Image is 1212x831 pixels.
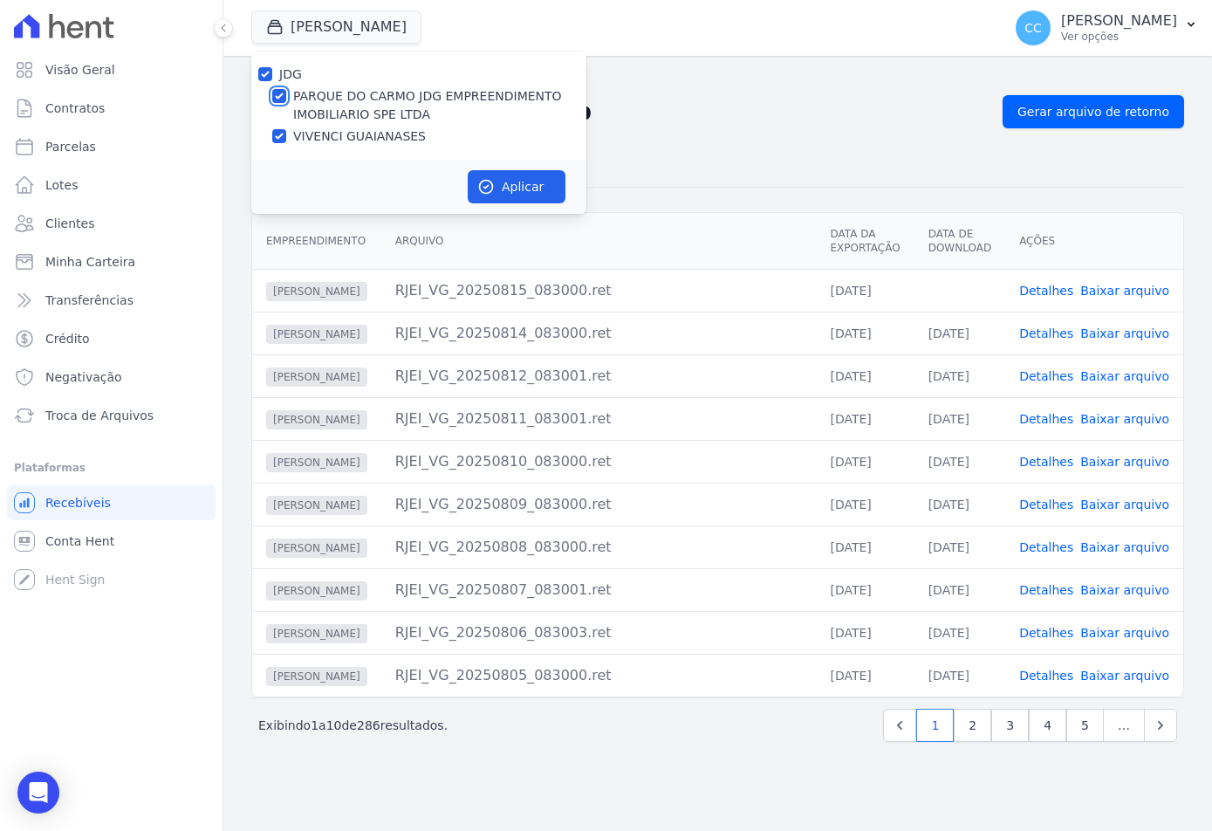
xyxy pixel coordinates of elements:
[7,321,216,356] a: Crédito
[326,718,342,732] span: 10
[1080,626,1169,640] a: Baixar arquivo
[954,709,991,742] a: 2
[914,568,1005,611] td: [DATE]
[816,440,914,483] td: [DATE]
[914,611,1005,654] td: [DATE]
[266,453,367,472] span: [PERSON_NAME]
[7,244,216,279] a: Minha Carteira
[914,483,1005,525] td: [DATE]
[45,138,96,155] span: Parcelas
[1003,95,1184,128] a: Gerar arquivo de retorno
[816,312,914,354] td: [DATE]
[266,325,367,344] span: [PERSON_NAME]
[45,407,154,424] span: Troca de Arquivos
[293,127,426,146] label: VIVENCI GUAIANASES
[1080,583,1169,597] a: Baixar arquivo
[1080,369,1169,383] a: Baixar arquivo
[1019,540,1073,554] a: Detalhes
[1066,709,1104,742] a: 5
[1002,3,1212,52] button: CC [PERSON_NAME] Ver opções
[279,67,302,81] label: JDG
[914,397,1005,440] td: [DATE]
[816,213,914,270] th: Data da Exportação
[258,717,448,734] p: Exibindo a de resultados.
[251,10,421,44] button: [PERSON_NAME]
[251,70,1184,88] nav: Breadcrumb
[7,398,216,433] a: Troca de Arquivos
[395,580,803,601] div: RJEI_VG_20250807_083001.ret
[266,367,367,387] span: [PERSON_NAME]
[1017,103,1169,120] span: Gerar arquivo de retorno
[1144,709,1177,742] a: Next
[7,206,216,241] a: Clientes
[816,654,914,697] td: [DATE]
[816,483,914,525] td: [DATE]
[1019,326,1073,340] a: Detalhes
[45,176,79,194] span: Lotes
[914,312,1005,354] td: [DATE]
[293,87,586,124] label: PARQUE DO CARMO JDG EMPREENDIMENTO IMOBILIARIO SPE LTDA
[1080,540,1169,554] a: Baixar arquivo
[816,568,914,611] td: [DATE]
[395,323,803,344] div: RJEI_VG_20250814_083000.ret
[395,537,803,558] div: RJEI_VG_20250808_083000.ret
[991,709,1029,742] a: 3
[1019,626,1073,640] a: Detalhes
[1019,583,1073,597] a: Detalhes
[816,397,914,440] td: [DATE]
[1019,284,1073,298] a: Detalhes
[914,213,1005,270] th: Data de Download
[395,451,803,472] div: RJEI_VG_20250810_083000.ret
[381,213,817,270] th: Arquivo
[251,96,989,127] h2: Exportações de Retorno
[266,410,367,429] span: [PERSON_NAME]
[914,525,1005,568] td: [DATE]
[1019,498,1073,512] a: Detalhes
[266,539,367,558] span: [PERSON_NAME]
[1080,326,1169,340] a: Baixar arquivo
[7,129,216,164] a: Parcelas
[816,354,914,397] td: [DATE]
[883,709,916,742] a: Previous
[7,524,216,559] a: Conta Hent
[1019,412,1073,426] a: Detalhes
[45,368,122,386] span: Negativação
[395,366,803,387] div: RJEI_VG_20250812_083001.ret
[1024,22,1042,34] span: CC
[7,485,216,520] a: Recebíveis
[395,280,803,301] div: RJEI_VG_20250815_083000.ret
[395,622,803,643] div: RJEI_VG_20250806_083003.ret
[1029,709,1066,742] a: 4
[914,440,1005,483] td: [DATE]
[266,282,367,301] span: [PERSON_NAME]
[914,654,1005,697] td: [DATE]
[7,360,216,395] a: Negativação
[1019,455,1073,469] a: Detalhes
[1080,455,1169,469] a: Baixar arquivo
[45,532,114,550] span: Conta Hent
[816,269,914,312] td: [DATE]
[1019,669,1073,683] a: Detalhes
[916,709,954,742] a: 1
[816,611,914,654] td: [DATE]
[357,718,380,732] span: 286
[395,409,803,429] div: RJEI_VG_20250811_083001.ret
[1019,369,1073,383] a: Detalhes
[45,292,134,309] span: Transferências
[1061,12,1177,30] p: [PERSON_NAME]
[266,581,367,601] span: [PERSON_NAME]
[1080,669,1169,683] a: Baixar arquivo
[45,494,111,512] span: Recebíveis
[266,667,367,686] span: [PERSON_NAME]
[395,494,803,515] div: RJEI_VG_20250809_083000.ret
[7,283,216,318] a: Transferências
[914,354,1005,397] td: [DATE]
[266,496,367,515] span: [PERSON_NAME]
[816,525,914,568] td: [DATE]
[17,772,59,814] div: Open Intercom Messenger
[7,52,216,87] a: Visão Geral
[1061,30,1177,44] p: Ver opções
[14,457,209,478] div: Plataformas
[45,61,115,79] span: Visão Geral
[1080,498,1169,512] a: Baixar arquivo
